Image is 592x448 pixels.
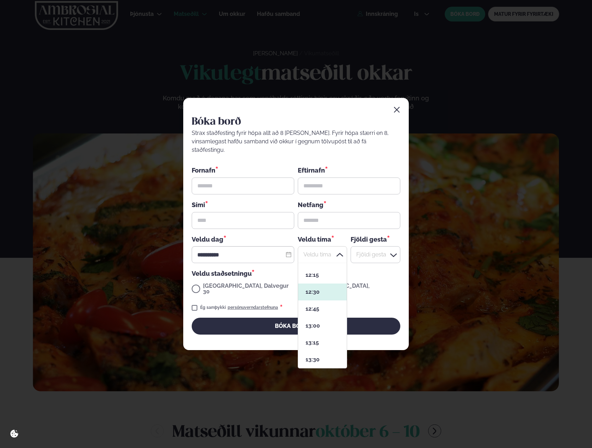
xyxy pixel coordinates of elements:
[192,115,400,129] h2: Bóka borð
[192,200,294,209] div: Sími
[200,304,283,312] div: Ég samþykki
[298,166,400,175] div: Eftirnafn
[192,166,294,175] div: Fornafn
[306,289,320,295] span: 12:30
[351,235,400,243] div: Fjöldi gesta
[228,305,278,311] a: persónuverndarstefnuna
[306,340,319,346] span: 13:15
[192,318,400,335] button: BÓKA BORÐ
[306,323,320,329] span: 13:00
[192,269,400,278] div: Veldu staðsetningu
[298,235,347,243] div: Veldu tíma
[192,235,294,243] div: Veldu dag
[306,357,320,362] span: 13:30
[306,306,319,312] span: 12:45
[192,129,400,154] div: Strax staðfesting fyrir hópa allt að 8 [PERSON_NAME]. Fyrir hópa stærri en 8, vinsamlegast hafðu ...
[7,427,21,441] a: Cookie settings
[306,272,319,278] span: 12:15
[298,200,400,209] div: Netfang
